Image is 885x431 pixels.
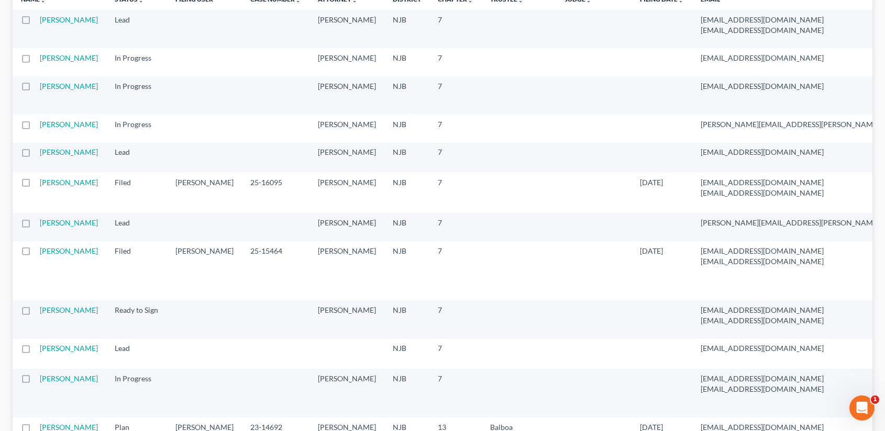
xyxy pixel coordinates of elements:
[106,10,167,48] td: Lead
[429,339,482,369] td: 7
[384,48,429,76] td: NJB
[242,241,309,300] td: 25-15464
[106,369,167,417] td: In Progress
[106,241,167,300] td: Filed
[40,120,98,129] a: [PERSON_NAME]
[40,148,98,156] a: [PERSON_NAME]
[309,76,384,115] td: [PERSON_NAME]
[384,213,429,241] td: NJB
[632,241,692,300] td: [DATE]
[40,15,98,24] a: [PERSON_NAME]
[40,246,98,255] a: [PERSON_NAME]
[384,143,429,173] td: NJB
[309,143,384,173] td: [PERSON_NAME]
[40,53,98,62] a: [PERSON_NAME]
[40,178,98,187] a: [PERSON_NAME]
[242,173,309,213] td: 25-16095
[429,10,482,48] td: 7
[40,374,98,383] a: [PERSON_NAME]
[167,241,242,300] td: [PERSON_NAME]
[429,213,482,241] td: 7
[384,76,429,115] td: NJB
[429,115,482,142] td: 7
[40,218,98,227] a: [PERSON_NAME]
[309,300,384,338] td: [PERSON_NAME]
[106,339,167,369] td: Lead
[106,213,167,241] td: Lead
[429,369,482,417] td: 7
[106,173,167,213] td: Filed
[309,48,384,76] td: [PERSON_NAME]
[106,143,167,173] td: Lead
[384,241,429,300] td: NJB
[309,369,384,417] td: [PERSON_NAME]
[106,76,167,115] td: In Progress
[309,10,384,48] td: [PERSON_NAME]
[40,305,98,314] a: [PERSON_NAME]
[40,344,98,353] a: [PERSON_NAME]
[429,173,482,213] td: 7
[309,213,384,241] td: [PERSON_NAME]
[384,173,429,213] td: NJB
[384,10,429,48] td: NJB
[849,395,875,421] iframe: Intercom live chat
[632,173,692,213] td: [DATE]
[871,395,879,404] span: 1
[167,173,242,213] td: [PERSON_NAME]
[309,241,384,300] td: [PERSON_NAME]
[106,115,167,142] td: In Progress
[309,115,384,142] td: [PERSON_NAME]
[106,300,167,338] td: Ready to Sign
[309,173,384,213] td: [PERSON_NAME]
[384,369,429,417] td: NJB
[429,143,482,173] td: 7
[429,48,482,76] td: 7
[106,48,167,76] td: In Progress
[384,339,429,369] td: NJB
[429,241,482,300] td: 7
[384,300,429,338] td: NJB
[429,300,482,338] td: 7
[40,82,98,90] a: [PERSON_NAME]
[384,115,429,142] td: NJB
[429,76,482,115] td: 7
